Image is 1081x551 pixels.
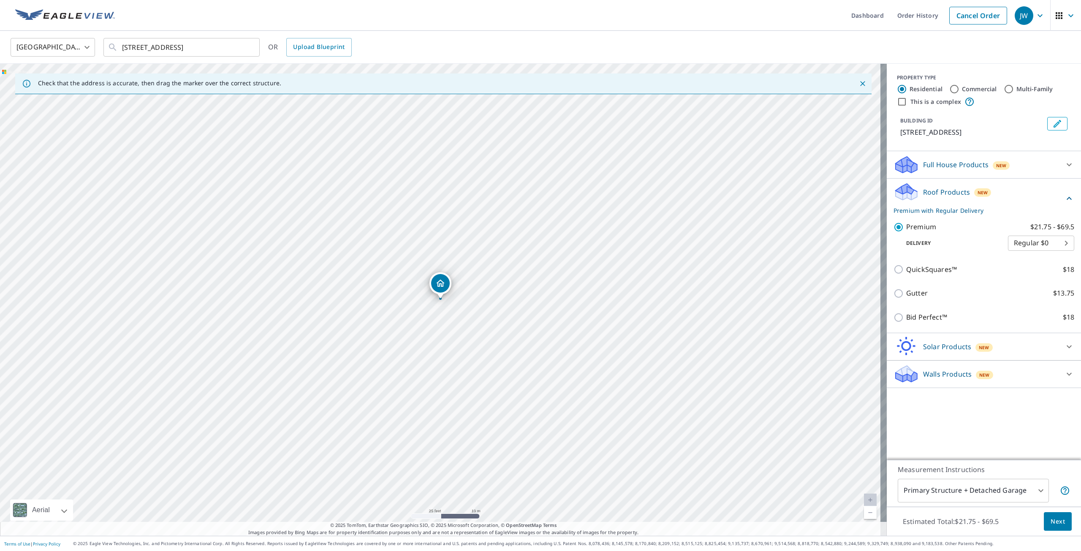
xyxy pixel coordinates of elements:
[857,78,868,89] button: Close
[894,337,1074,357] div: Solar ProductsNew
[896,512,1006,531] p: Estimated Total: $21.75 - $69.5
[286,38,351,57] a: Upload Blueprint
[864,506,877,519] a: Current Level 20, Zoom Out
[506,522,541,528] a: OpenStreetMap
[1063,312,1074,323] p: $18
[906,288,928,299] p: Gutter
[906,312,947,323] p: Bid Perfect™
[894,239,1008,247] p: Delivery
[543,522,557,528] a: Terms
[1060,486,1070,496] span: Your report will include the primary structure and a detached garage if one exists.
[1053,288,1074,299] p: $13.75
[4,541,60,546] p: |
[979,344,989,351] span: New
[1051,516,1065,527] span: Next
[11,35,95,59] div: [GEOGRAPHIC_DATA]
[1030,222,1074,232] p: $21.75 - $69.5
[898,479,1049,502] div: Primary Structure + Detached Garage
[1063,264,1074,275] p: $18
[900,127,1044,137] p: [STREET_ADDRESS]
[906,222,936,232] p: Premium
[894,206,1064,215] p: Premium with Regular Delivery
[1047,117,1067,130] button: Edit building 1
[978,189,988,196] span: New
[1015,6,1033,25] div: JW
[330,522,557,529] span: © 2025 TomTom, Earthstar Geographics SIO, © 2025 Microsoft Corporation, ©
[898,464,1070,475] p: Measurement Instructions
[923,160,989,170] p: Full House Products
[949,7,1007,24] a: Cancel Order
[923,187,970,197] p: Roof Products
[906,264,957,275] p: QuickSquares™
[268,38,352,57] div: OR
[1016,85,1053,93] label: Multi-Family
[894,182,1074,215] div: Roof ProductsNewPremium with Regular Delivery
[864,494,877,506] a: Current Level 20, Zoom In Disabled
[1044,512,1072,531] button: Next
[910,98,961,106] label: This is a complex
[30,499,52,521] div: Aerial
[73,540,1077,547] p: © 2025 Eagle View Technologies, Inc. and Pictometry International Corp. All Rights Reserved. Repo...
[900,117,933,124] p: BUILDING ID
[996,162,1007,169] span: New
[429,272,451,299] div: Dropped pin, building 1, Residential property, 3290 S Russel Rd New Berlin, WI 53151
[923,369,972,379] p: Walls Products
[15,9,115,22] img: EV Logo
[122,35,242,59] input: Search by address or latitude-longitude
[1008,231,1074,255] div: Regular $0
[894,155,1074,175] div: Full House ProductsNew
[923,342,971,352] p: Solar Products
[910,85,942,93] label: Residential
[38,79,281,87] p: Check that the address is accurate, then drag the marker over the correct structure.
[33,541,60,547] a: Privacy Policy
[962,85,997,93] label: Commercial
[10,499,73,521] div: Aerial
[979,372,990,378] span: New
[4,541,30,547] a: Terms of Use
[894,364,1074,384] div: Walls ProductsNew
[897,74,1071,81] div: PROPERTY TYPE
[293,42,345,52] span: Upload Blueprint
